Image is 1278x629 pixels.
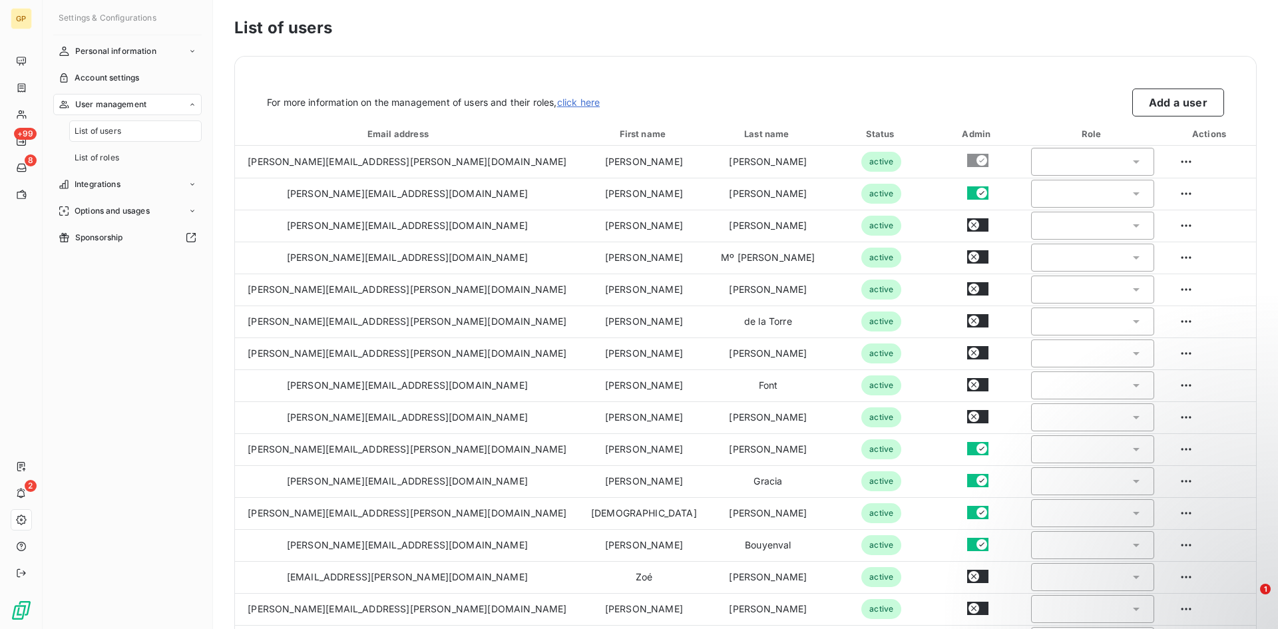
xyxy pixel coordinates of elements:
[582,127,706,140] div: First name
[861,248,901,268] span: active
[235,274,580,306] td: [PERSON_NAME][EMAIL_ADDRESS][PERSON_NAME][DOMAIN_NAME]
[235,561,580,593] td: [EMAIL_ADDRESS][PERSON_NAME][DOMAIN_NAME]
[235,337,580,369] td: [PERSON_NAME][EMAIL_ADDRESS][PERSON_NAME][DOMAIN_NAME]
[234,16,1257,40] h3: List of users
[580,497,708,529] td: [DEMOGRAPHIC_DATA]
[69,120,202,142] a: List of users
[861,343,901,363] span: active
[235,433,580,465] td: [PERSON_NAME][EMAIL_ADDRESS][PERSON_NAME][DOMAIN_NAME]
[75,152,119,164] span: List of roles
[708,401,828,433] td: [PERSON_NAME]
[580,210,708,242] td: [PERSON_NAME]
[580,529,708,561] td: [PERSON_NAME]
[1168,127,1253,140] div: Actions
[708,561,828,593] td: [PERSON_NAME]
[75,205,150,217] span: Options and usages
[11,600,32,621] img: Logo LeanPay
[235,306,580,337] td: [PERSON_NAME][EMAIL_ADDRESS][PERSON_NAME][DOMAIN_NAME]
[708,433,828,465] td: [PERSON_NAME]
[861,567,901,587] span: active
[708,242,828,274] td: Mº [PERSON_NAME]
[861,152,901,172] span: active
[14,128,37,140] span: +99
[708,306,828,337] td: de la Torre
[53,67,202,89] a: Account settings
[861,471,901,491] span: active
[235,369,580,401] td: [PERSON_NAME][EMAIL_ADDRESS][DOMAIN_NAME]
[580,593,708,625] td: [PERSON_NAME]
[69,147,202,168] a: List of roles
[708,497,828,529] td: [PERSON_NAME]
[708,369,828,401] td: Font
[25,154,37,166] span: 8
[580,401,708,433] td: [PERSON_NAME]
[861,280,901,300] span: active
[1260,584,1271,594] span: 1
[580,337,708,369] td: [PERSON_NAME]
[75,232,123,244] span: Sponsorship
[580,242,708,274] td: [PERSON_NAME]
[267,96,600,109] span: For more information on the management of users and their roles,
[235,122,580,146] th: Toggle SortBy
[861,216,901,236] span: active
[75,45,156,57] span: Personal information
[235,178,580,210] td: [PERSON_NAME][EMAIL_ADDRESS][DOMAIN_NAME]
[861,312,901,331] span: active
[75,72,139,84] span: Account settings
[861,599,901,619] span: active
[580,561,708,593] td: Zoé
[235,242,580,274] td: [PERSON_NAME][EMAIL_ADDRESS][DOMAIN_NAME]
[53,227,202,248] a: Sponsorship
[235,465,580,497] td: [PERSON_NAME][EMAIL_ADDRESS][DOMAIN_NAME]
[861,184,901,204] span: active
[938,127,1018,140] div: Admin
[580,146,708,178] td: [PERSON_NAME]
[235,401,580,433] td: [PERSON_NAME][EMAIL_ADDRESS][DOMAIN_NAME]
[861,535,901,555] span: active
[580,306,708,337] td: [PERSON_NAME]
[580,178,708,210] td: [PERSON_NAME]
[235,497,580,529] td: [PERSON_NAME][EMAIL_ADDRESS][PERSON_NAME][DOMAIN_NAME]
[1233,584,1265,616] iframe: Intercom live chat
[235,593,580,625] td: [PERSON_NAME][EMAIL_ADDRESS][PERSON_NAME][DOMAIN_NAME]
[708,178,828,210] td: [PERSON_NAME]
[75,99,146,110] span: User management
[861,375,901,395] span: active
[711,127,825,140] div: Last name
[75,178,120,190] span: Integrations
[861,407,901,427] span: active
[708,529,828,561] td: Bouyenval
[557,97,600,108] a: click here
[580,433,708,465] td: [PERSON_NAME]
[59,13,156,23] span: Settings & Configurations
[708,274,828,306] td: [PERSON_NAME]
[708,593,828,625] td: [PERSON_NAME]
[831,127,933,140] div: Status
[1023,127,1162,140] div: Role
[238,127,577,140] div: Email address
[861,439,901,459] span: active
[708,465,828,497] td: Gracia
[1132,89,1224,116] button: Add a user
[235,146,580,178] td: [PERSON_NAME][EMAIL_ADDRESS][PERSON_NAME][DOMAIN_NAME]
[708,122,828,146] th: Toggle SortBy
[708,146,828,178] td: [PERSON_NAME]
[708,337,828,369] td: [PERSON_NAME]
[235,529,580,561] td: [PERSON_NAME][EMAIL_ADDRESS][DOMAIN_NAME]
[580,274,708,306] td: [PERSON_NAME]
[75,125,121,137] span: List of users
[25,480,37,492] span: 2
[580,465,708,497] td: [PERSON_NAME]
[828,122,935,146] th: Toggle SortBy
[861,503,901,523] span: active
[235,210,580,242] td: [PERSON_NAME][EMAIL_ADDRESS][DOMAIN_NAME]
[580,122,708,146] th: Toggle SortBy
[708,210,828,242] td: [PERSON_NAME]
[11,8,32,29] div: GP
[580,369,708,401] td: [PERSON_NAME]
